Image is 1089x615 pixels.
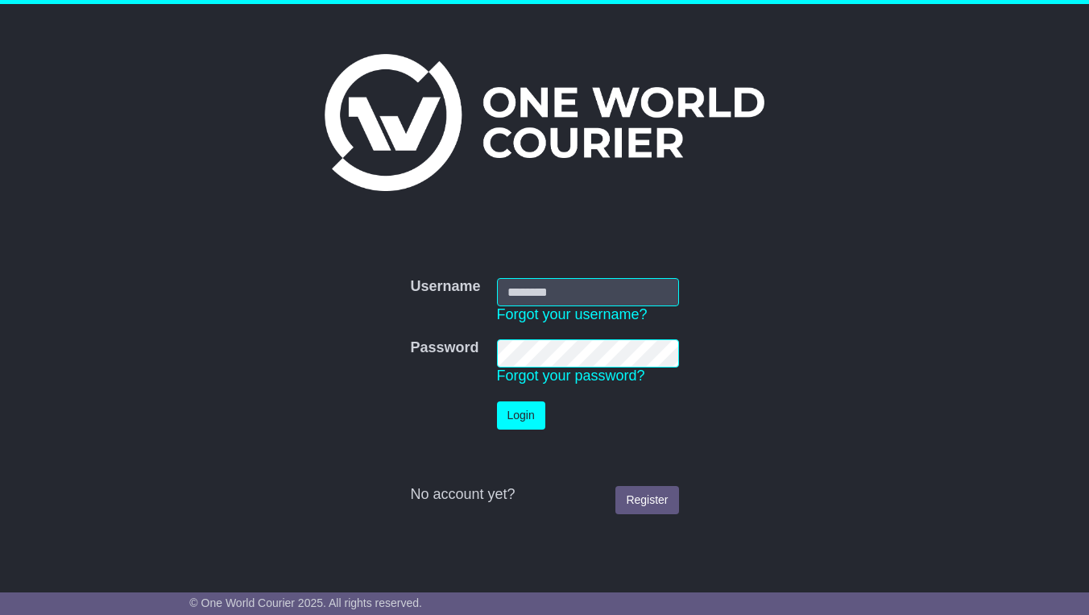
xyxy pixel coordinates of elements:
[615,486,678,514] a: Register
[497,401,545,430] button: Login
[325,54,764,191] img: One World
[410,486,678,504] div: No account yet?
[497,368,645,384] a: Forgot your password?
[189,596,422,609] span: © One World Courier 2025. All rights reserved.
[410,339,478,357] label: Password
[497,306,648,322] a: Forgot your username?
[410,278,480,296] label: Username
